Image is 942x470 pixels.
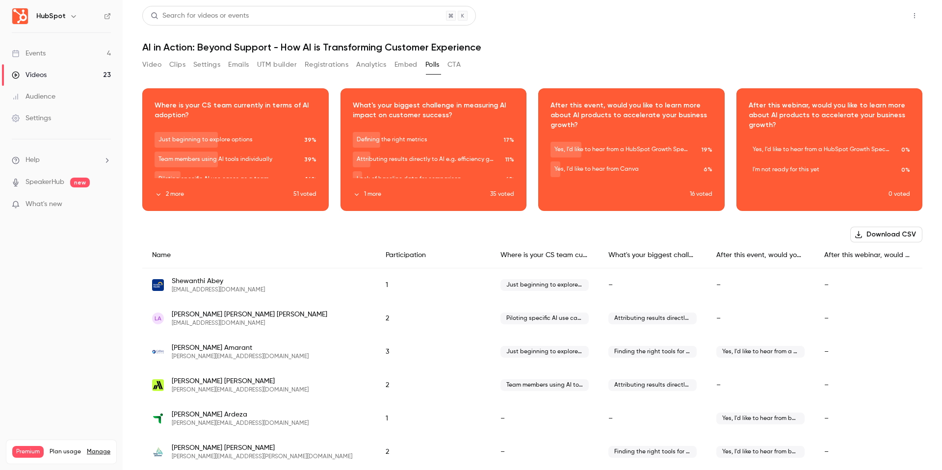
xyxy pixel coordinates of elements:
[172,353,309,361] span: [PERSON_NAME][EMAIL_ADDRESS][DOMAIN_NAME]
[142,57,161,73] button: Video
[193,57,220,73] button: Settings
[155,314,161,323] span: LA
[155,190,293,199] button: 2 more
[425,57,440,73] button: Polls
[599,402,706,435] div: –
[376,242,491,268] div: Participation
[172,453,352,461] span: [PERSON_NAME][EMAIL_ADDRESS][PERSON_NAME][DOMAIN_NAME]
[12,49,46,58] div: Events
[814,302,922,335] div: –
[608,313,697,324] span: Attributing results directly to AI e.g. efficiency gains
[26,177,64,187] a: SpeakerHub
[491,435,599,469] div: –
[172,410,309,419] span: [PERSON_NAME] Ardeza
[87,448,110,456] a: Manage
[608,446,697,458] span: Finding the right tools for measurement
[814,402,922,435] div: –
[491,402,599,435] div: –
[12,92,55,102] div: Audience
[257,57,297,73] button: UTM builder
[172,386,309,394] span: [PERSON_NAME][EMAIL_ADDRESS][DOMAIN_NAME]
[151,11,249,21] div: Search for videos or events
[26,155,40,165] span: Help
[142,335,922,368] div: jacob.amarant@coliban.com.au
[353,190,491,199] button: 1 more
[814,268,922,302] div: –
[608,346,697,358] span: Finding the right tools for measurement
[716,413,805,424] span: Yes, I'd like to hear from both HubSpot and Canva
[376,402,491,435] div: 1
[99,200,111,209] iframe: Noticeable Trigger
[26,199,62,209] span: What's new
[716,446,805,458] span: Yes, I'd like to hear from both HubSpot and Canva
[376,435,491,469] div: 2
[12,446,44,458] span: Premium
[172,343,309,353] span: [PERSON_NAME] Amarant
[142,268,922,302] div: shewanthi.abey@easternhealth.org.au
[172,276,265,286] span: Shewanthi Abey
[706,268,814,302] div: –
[172,319,327,327] span: [EMAIL_ADDRESS][DOMAIN_NAME]
[70,178,90,187] span: new
[716,346,805,358] span: Yes, I'd like to hear from a HubSpot Growth Specialist
[907,8,922,24] button: Top Bar Actions
[12,113,51,123] div: Settings
[305,57,348,73] button: Registrations
[50,448,81,456] span: Plan usage
[608,379,697,391] span: Attributing results directly to AI e.g. efficiency gains
[376,335,491,368] div: 3
[142,435,922,469] div: alisha.benson@energyq.com.au
[152,279,164,291] img: easternhealth.org.au
[152,346,164,358] img: coliban.com.au
[599,268,706,302] div: –
[500,313,589,324] span: Piloting specific AI use cases as a team
[814,335,922,368] div: –
[706,368,814,402] div: –
[12,70,47,80] div: Videos
[172,286,265,294] span: [EMAIL_ADDRESS][DOMAIN_NAME]
[850,227,922,242] button: Download CSV
[152,379,164,391] img: thearcagency.com.au
[860,6,899,26] button: Share
[12,8,28,24] img: HubSpot
[172,310,327,319] span: [PERSON_NAME] [PERSON_NAME] [PERSON_NAME]
[142,402,922,435] div: ellie@aptituderecruitment.com.au
[36,11,66,21] h6: HubSpot
[376,368,491,402] div: 2
[706,302,814,335] div: –
[169,57,185,73] button: Clips
[142,368,922,402] div: brooke@thearcagency.com.au
[142,242,376,268] div: Name
[142,41,922,53] h1: AI in Action: Beyond Support - How AI is Transforming Customer Experience
[356,57,387,73] button: Analytics
[814,368,922,402] div: –
[152,413,164,424] img: aptituderecruitment.com.au
[376,302,491,335] div: 2
[500,379,589,391] span: Team members using AI tools individually
[228,57,249,73] button: Emails
[172,419,309,427] span: [PERSON_NAME][EMAIL_ADDRESS][DOMAIN_NAME]
[447,57,461,73] button: CTA
[706,242,814,268] div: After this event, would you like to learn more about AI products to accelerate your business growth?
[394,57,418,73] button: Embed
[599,242,706,268] div: What's your biggest challenge in measuring AI impact on customer success?
[172,443,352,453] span: [PERSON_NAME] [PERSON_NAME]
[814,242,922,268] div: After this webinar, would you like to learn more about AI products to accelerate your business gr...
[500,279,589,291] span: Just beginning to explore options
[500,346,589,358] span: Just beginning to explore options
[142,302,922,335] div: l.alfierisladen@gmail.com
[376,268,491,302] div: 1
[814,435,922,469] div: –
[152,446,164,458] img: energyq.com.au
[12,155,111,165] li: help-dropdown-opener
[491,242,599,268] div: Where is your CS team currently in terms of AI adoption?
[172,376,309,386] span: [PERSON_NAME] [PERSON_NAME]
